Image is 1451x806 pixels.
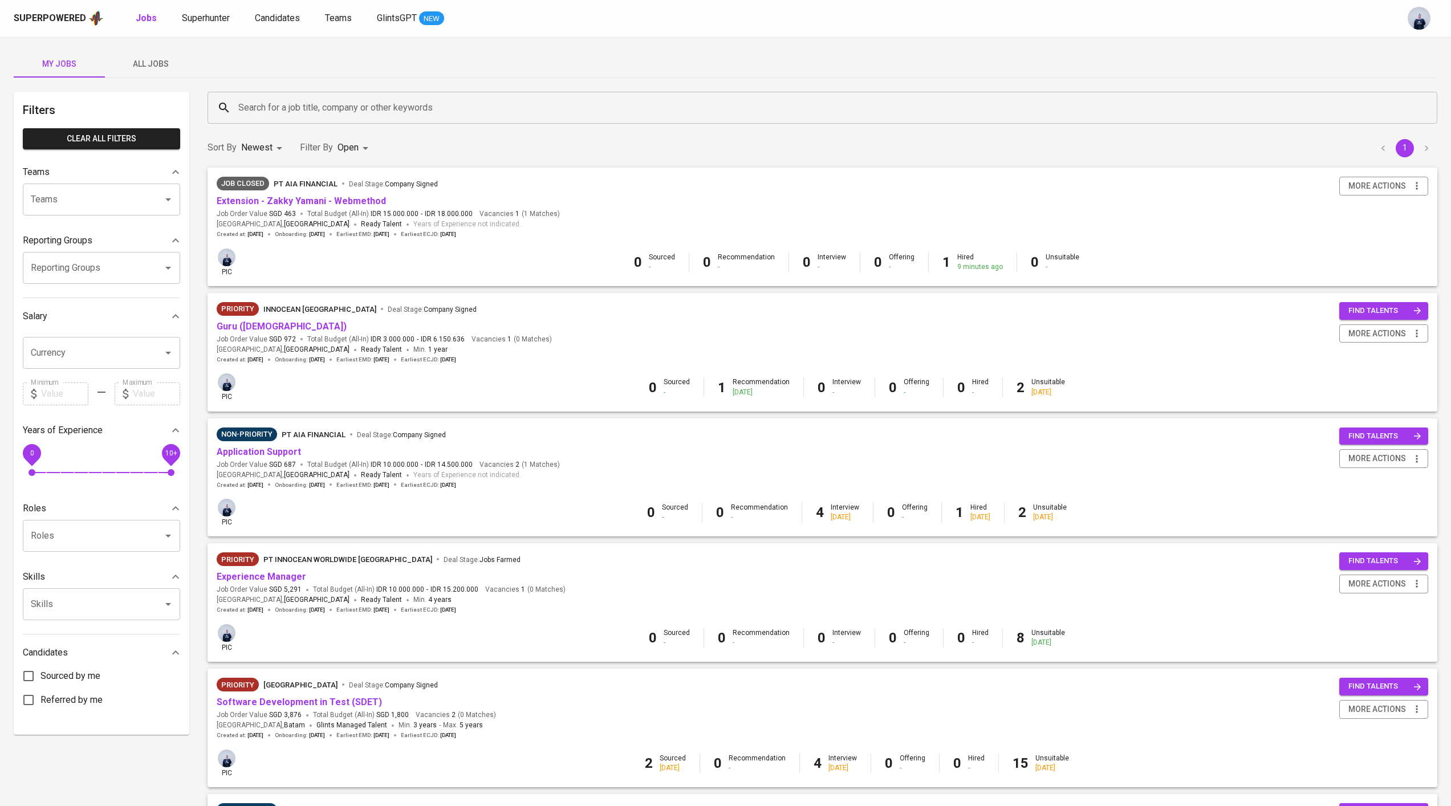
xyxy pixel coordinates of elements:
[1339,700,1428,719] button: more actions
[23,641,180,664] div: Candidates
[269,710,302,720] span: SGD 3,876
[426,585,428,595] span: -
[307,209,473,219] span: Total Budget (All-In)
[831,503,859,522] div: Interview
[401,230,456,238] span: Earliest ECJD :
[421,209,422,219] span: -
[23,419,180,442] div: Years of Experience
[336,230,389,238] span: Earliest EMD :
[832,638,861,648] div: -
[968,754,985,773] div: Hired
[818,262,846,272] div: -
[1339,177,1428,196] button: more actions
[23,424,103,437] p: Years of Experience
[217,247,237,277] div: pic
[413,721,437,729] span: 3 years
[649,380,657,396] b: 0
[714,755,722,771] b: 0
[1339,302,1428,320] button: find talents
[388,306,477,314] span: Deal Stage :
[956,504,964,520] b: 1
[263,305,376,314] span: Innocean [GEOGRAPHIC_DATA]
[716,504,724,520] b: 0
[217,209,296,219] span: Job Order Value
[309,356,325,364] span: [DATE]
[376,710,409,720] span: SGD 1,800
[393,431,446,439] span: Company Signed
[1348,451,1406,466] span: more actions
[217,460,296,470] span: Job Order Value
[23,310,47,323] p: Salary
[664,377,690,397] div: Sourced
[972,628,989,648] div: Hired
[703,254,711,270] b: 0
[832,388,861,397] div: -
[217,303,259,315] span: Priority
[376,585,424,595] span: IDR 10.000.000
[361,345,402,353] span: Ready Talent
[972,638,989,648] div: -
[275,606,325,614] span: Onboarding :
[634,254,642,270] b: 0
[217,446,301,457] a: Application Support
[275,481,325,489] span: Onboarding :
[401,356,456,364] span: Earliest ECJD :
[307,460,473,470] span: Total Budget (All-In)
[1339,575,1428,593] button: more actions
[832,628,861,648] div: Interview
[401,606,456,614] span: Earliest ECJD :
[313,585,478,595] span: Total Budget (All-In)
[731,503,788,522] div: Recommendation
[1339,678,1428,695] button: find talents
[472,335,552,344] span: Vacancies ( 0 Matches )
[361,471,402,479] span: Ready Talent
[160,596,176,612] button: Open
[373,481,389,489] span: [DATE]
[419,13,444,25] span: NEW
[23,161,180,184] div: Teams
[1348,179,1406,193] span: more actions
[957,253,1003,272] div: Hired
[23,234,92,247] p: Reporting Groups
[208,141,237,154] p: Sort By
[23,305,180,328] div: Salary
[1046,253,1079,272] div: Unsuitable
[818,380,826,396] b: 0
[217,372,237,402] div: pic
[255,11,302,26] a: Candidates
[373,731,389,739] span: [DATE]
[479,209,560,219] span: Vacancies ( 1 Matches )
[424,306,477,314] span: Company Signed
[1348,702,1406,717] span: more actions
[14,12,86,25] div: Superpowered
[218,624,235,642] img: annisa@glints.com
[218,373,235,391] img: annisa@glints.com
[160,192,176,207] button: Open
[133,382,180,405] input: Value
[269,335,296,344] span: SGD 972
[217,470,349,481] span: [GEOGRAPHIC_DATA] ,
[440,230,456,238] span: [DATE]
[832,377,861,397] div: Interview
[338,137,372,158] div: Open
[902,512,928,522] div: -
[662,512,688,522] div: -
[309,230,325,238] span: [DATE]
[325,11,354,26] a: Teams
[269,460,296,470] span: SGD 687
[217,219,349,230] span: [GEOGRAPHIC_DATA] ,
[349,681,438,689] span: Deal Stage :
[218,499,235,516] img: annisa@glints.com
[23,646,68,660] p: Candidates
[1339,552,1428,570] button: find talents
[828,763,857,773] div: [DATE]
[417,335,418,344] span: -
[1017,380,1025,396] b: 2
[307,335,465,344] span: Total Budget (All-In)
[371,335,414,344] span: IDR 3.000.000
[316,721,387,729] span: Glints Managed Talent
[377,13,417,23] span: GlintsGPT
[23,128,180,149] button: Clear All filters
[336,731,389,739] span: Earliest EMD :
[23,565,180,588] div: Skills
